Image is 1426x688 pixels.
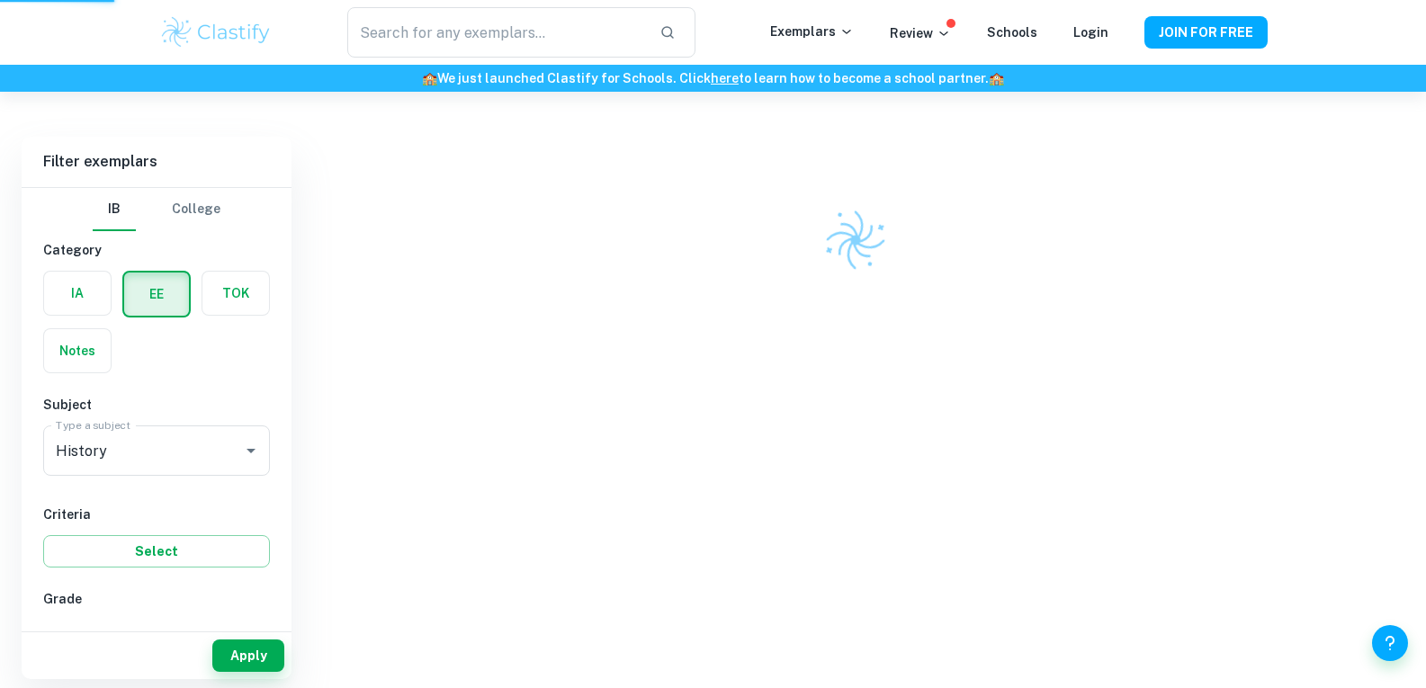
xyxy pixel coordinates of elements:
span: 🏫 [422,71,437,85]
button: Apply [212,639,284,672]
h6: Grade [43,589,270,609]
h6: Subject [43,395,270,415]
label: Type a subject [56,417,130,433]
a: Login [1073,25,1108,40]
a: Schools [987,25,1037,40]
button: College [172,188,220,231]
button: Open [238,438,264,463]
button: Help and Feedback [1372,625,1408,661]
h6: Criteria [43,505,270,524]
button: EE [124,273,189,316]
button: Select [43,535,270,567]
p: Exemplars [770,22,854,41]
span: 🏫 [989,71,1004,85]
div: Filter type choice [93,188,220,231]
input: Search for any exemplars... [347,7,644,58]
h6: We just launched Clastify for Schools. Click to learn how to become a school partner. [4,68,1422,88]
h6: Category [43,240,270,260]
img: Clastify logo [816,201,894,279]
button: IB [93,188,136,231]
p: Review [890,23,951,43]
a: here [711,71,739,85]
button: JOIN FOR FREE [1144,16,1268,49]
button: IA [44,272,111,315]
h6: Filter exemplars [22,137,291,187]
button: Notes [44,329,111,372]
button: TOK [202,272,269,315]
img: Clastify logo [159,14,274,50]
